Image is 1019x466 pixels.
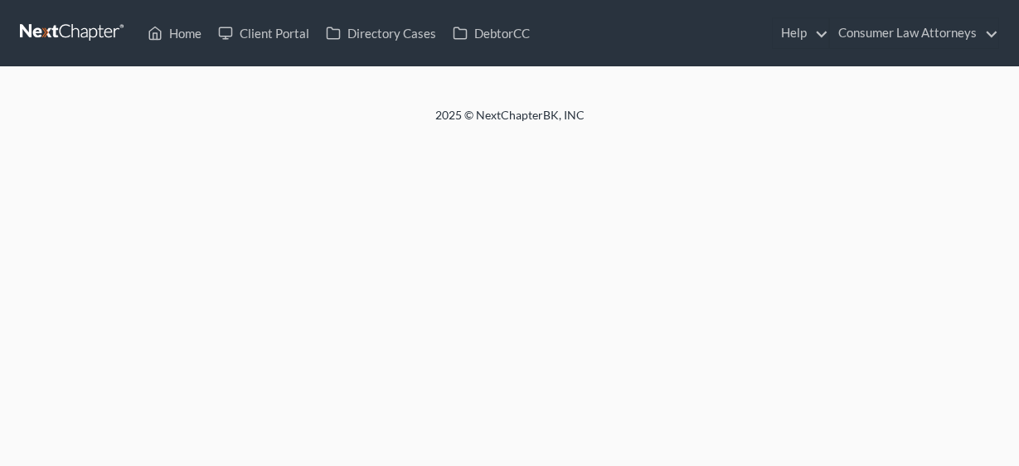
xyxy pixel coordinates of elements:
[773,18,828,48] a: Help
[318,18,444,48] a: Directory Cases
[210,18,318,48] a: Client Portal
[139,18,210,48] a: Home
[37,107,983,137] div: 2025 © NextChapterBK, INC
[830,18,998,48] a: Consumer Law Attorneys
[444,18,538,48] a: DebtorCC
